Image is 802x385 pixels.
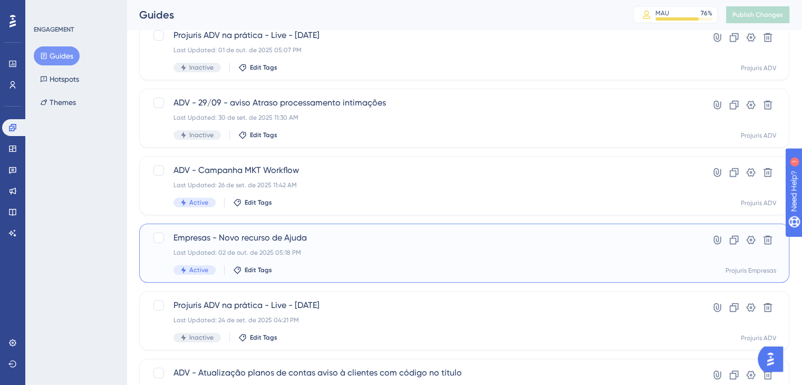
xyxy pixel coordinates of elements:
[173,248,671,257] div: Last Updated: 02 de out. de 2025 05:18 PM
[189,198,208,207] span: Active
[233,266,272,274] button: Edit Tags
[34,93,82,112] button: Themes
[173,299,671,312] span: Projuris ADV na prática - Live - [DATE]
[250,131,277,139] span: Edit Tags
[701,9,712,17] div: 76 %
[741,64,776,72] div: Projuris ADV
[173,29,671,42] span: Projuris ADV na prática - Live - [DATE]
[189,266,208,274] span: Active
[189,333,214,342] span: Inactive
[741,334,776,342] div: Projuris ADV
[173,232,671,244] span: Empresas - Novo recurso de Ajuda
[250,333,277,342] span: Edit Tags
[732,11,783,19] span: Publish Changes
[173,113,671,122] div: Last Updated: 30 de set. de 2025 11:30 AM
[741,199,776,207] div: Projuris ADV
[245,198,272,207] span: Edit Tags
[34,70,85,89] button: Hotspots
[34,25,74,34] div: ENGAGEMENT
[655,9,669,17] div: MAU
[139,7,607,22] div: Guides
[238,333,277,342] button: Edit Tags
[173,164,671,177] span: ADV - Campanha MKT Workflow
[238,131,277,139] button: Edit Tags
[173,181,671,189] div: Last Updated: 26 de set. de 2025 11:42 AM
[250,63,277,72] span: Edit Tags
[173,316,671,324] div: Last Updated: 24 de set. de 2025 04:21 PM
[758,343,789,375] iframe: UserGuiding AI Assistant Launcher
[238,63,277,72] button: Edit Tags
[189,131,214,139] span: Inactive
[726,266,776,275] div: Projuris Empresas
[189,63,214,72] span: Inactive
[34,46,80,65] button: Guides
[173,46,671,54] div: Last Updated: 01 de out. de 2025 05:07 PM
[245,266,272,274] span: Edit Tags
[741,131,776,140] div: Projuris ADV
[25,3,66,15] span: Need Help?
[726,6,789,23] button: Publish Changes
[173,367,671,379] span: ADV - Atualização planos de contas aviso à clientes com código no título
[73,5,76,14] div: 1
[233,198,272,207] button: Edit Tags
[173,97,671,109] span: ADV - 29/09 - aviso Atraso processamento intimações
